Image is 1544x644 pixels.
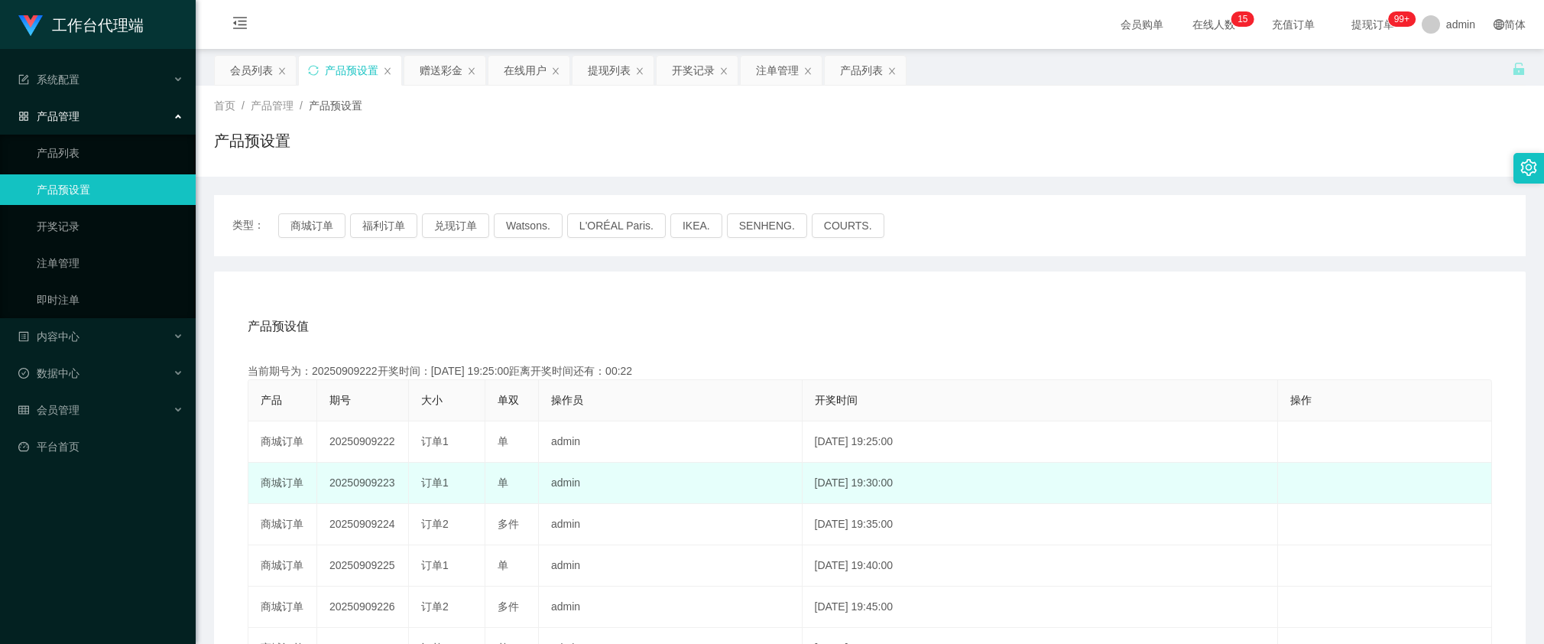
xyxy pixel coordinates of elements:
[214,99,235,112] span: 首页
[803,504,1278,545] td: [DATE] 19:35:00
[383,67,392,76] i: 图标: close
[803,587,1278,628] td: [DATE] 19:45:00
[37,211,183,242] a: 开奖记录
[18,15,43,37] img: logo.9652507e.png
[214,1,266,50] i: 图标: menu-fold
[248,587,317,628] td: 商城订单
[421,435,449,447] span: 订单1
[277,67,287,76] i: 图标: close
[317,587,409,628] td: 20250909226
[18,74,29,85] i: 图标: form
[278,213,345,238] button: 商城订单
[840,56,883,85] div: 产品列表
[18,331,29,342] i: 图标: profile
[539,463,803,504] td: admin
[803,463,1278,504] td: [DATE] 19:30:00
[261,394,282,406] span: 产品
[1520,159,1537,176] i: 图标: setting
[242,99,245,112] span: /
[248,545,317,587] td: 商城订单
[504,56,547,85] div: 在线用户
[248,463,317,504] td: 商城订单
[551,394,583,406] span: 操作员
[230,56,273,85] div: 会员列表
[248,421,317,463] td: 商城订单
[300,99,303,112] span: /
[37,248,183,278] a: 注单管理
[18,431,183,462] a: 图标: dashboard平台首页
[551,67,560,76] i: 图标: close
[803,545,1278,587] td: [DATE] 19:40:00
[329,394,351,406] span: 期号
[1264,19,1322,30] span: 充值订单
[52,1,144,50] h1: 工作台代理端
[421,518,449,530] span: 订单2
[248,504,317,545] td: 商城订单
[308,65,319,76] i: 图标: sync
[309,99,362,112] span: 产品预设置
[317,463,409,504] td: 20250909223
[18,405,29,415] i: 图标: table
[1494,19,1504,30] i: 图标: global
[37,138,183,168] a: 产品列表
[494,213,563,238] button: Watsons.
[248,363,1492,379] div: 当前期号为：20250909222开奖时间：[DATE] 19:25:00距离开奖时间还有：00:22
[498,518,519,530] span: 多件
[887,67,897,76] i: 图标: close
[1231,11,1254,27] sup: 15
[756,56,799,85] div: 注单管理
[232,213,278,238] span: 类型：
[1344,19,1402,30] span: 提现订单
[1237,11,1243,27] p: 1
[420,56,462,85] div: 赠送彩金
[248,317,309,336] span: 产品预设值
[18,367,79,379] span: 数据中心
[467,67,476,76] i: 图标: close
[350,213,417,238] button: 福利订单
[18,18,144,31] a: 工作台代理端
[1290,394,1312,406] span: 操作
[588,56,631,85] div: 提现列表
[317,545,409,587] td: 20250909225
[498,435,508,447] span: 单
[421,476,449,489] span: 订单1
[498,394,519,406] span: 单双
[498,559,508,571] span: 单
[251,99,294,112] span: 产品管理
[635,67,644,76] i: 图标: close
[1388,11,1416,27] sup: 1137
[18,368,29,379] i: 图标: check-circle-o
[37,174,183,205] a: 产品预设置
[803,421,1278,463] td: [DATE] 19:25:00
[18,111,29,122] i: 图标: appstore-o
[18,404,79,416] span: 会员管理
[567,213,666,238] button: L'ORÉAL Paris.
[719,67,728,76] i: 图标: close
[1185,19,1243,30] span: 在线人数
[421,559,449,571] span: 订单1
[18,73,79,86] span: 系统配置
[421,600,449,613] span: 订单2
[539,587,803,628] td: admin
[317,421,409,463] td: 20250909222
[18,110,79,122] span: 产品管理
[672,56,715,85] div: 开奖记录
[1243,11,1248,27] p: 5
[815,394,858,406] span: 开奖时间
[498,476,508,489] span: 单
[325,56,378,85] div: 产品预设置
[539,421,803,463] td: admin
[498,600,519,613] span: 多件
[670,213,722,238] button: IKEA.
[422,213,489,238] button: 兑现订单
[214,129,290,152] h1: 产品预设置
[812,213,884,238] button: COURTS.
[539,545,803,587] td: admin
[539,504,803,545] td: admin
[727,213,807,238] button: SENHENG.
[18,330,79,343] span: 内容中心
[1512,62,1526,76] i: 图标: unlock
[317,504,409,545] td: 20250909224
[421,394,443,406] span: 大小
[37,285,183,315] a: 即时注单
